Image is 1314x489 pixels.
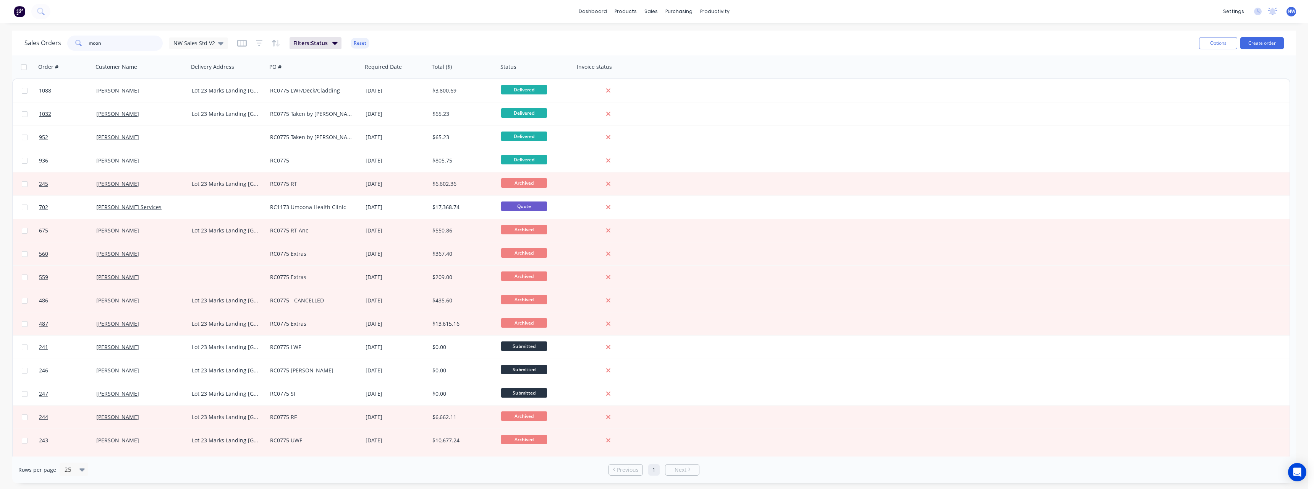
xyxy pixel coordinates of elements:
[96,343,139,351] a: [PERSON_NAME]
[270,157,355,164] div: RC0775
[96,157,139,164] a: [PERSON_NAME]
[501,85,547,94] span: Delivered
[1288,463,1306,481] div: Open Intercom Messenger
[192,367,261,374] div: Lot 23 Marks Landing [GEOGRAPHIC_DATA]
[662,6,696,17] div: purchasing
[96,203,162,211] a: [PERSON_NAME] Services
[270,87,355,94] div: RC0775 LWF/Deck/Cladding
[366,390,426,398] div: [DATE]
[39,390,48,398] span: 247
[39,203,48,211] span: 702
[432,250,492,258] div: $367.40
[270,250,355,258] div: RC0775 Extras
[24,39,61,47] h1: Sales Orders
[270,297,355,304] div: RC0775 - CANCELLED
[617,466,639,474] span: Previous
[501,155,547,164] span: Delivered
[270,227,355,234] div: RC0775 RT Anc
[39,157,48,164] span: 936
[39,126,96,149] a: 952
[270,110,355,118] div: RC0775 Taken by [PERSON_NAME]
[39,79,96,102] a: 1088
[432,87,492,94] div: $3,800.69
[39,452,96,475] a: 242
[192,437,261,444] div: Lot 23 Marks Landing [GEOGRAPHIC_DATA]
[365,63,402,71] div: Required Date
[501,411,547,421] span: Archived
[351,38,369,49] button: Reset
[648,464,660,476] a: Page 1 is your current page
[665,466,699,474] a: Next page
[96,110,139,117] a: [PERSON_NAME]
[39,359,96,382] a: 246
[366,203,426,211] div: [DATE]
[96,250,139,257] a: [PERSON_NAME]
[641,6,662,17] div: sales
[39,266,96,289] a: 559
[270,343,355,351] div: RC0775 LWF
[366,437,426,444] div: [DATE]
[39,367,48,374] span: 246
[192,110,261,118] div: Lot 23 Marks Landing [GEOGRAPHIC_DATA]
[39,320,48,328] span: 487
[366,133,426,141] div: [DATE]
[366,87,426,94] div: [DATE]
[96,87,139,94] a: [PERSON_NAME]
[39,297,48,304] span: 486
[96,437,139,444] a: [PERSON_NAME]
[696,6,733,17] div: productivity
[1199,37,1237,49] button: Options
[432,203,492,211] div: $17,368.74
[270,203,355,211] div: RC1173 Umoona Health Clinic
[501,178,547,188] span: Archived
[39,172,96,195] a: 245
[173,39,215,47] span: NW Sales Std V2
[366,413,426,421] div: [DATE]
[96,320,139,327] a: [PERSON_NAME]
[96,390,139,397] a: [PERSON_NAME]
[501,271,547,281] span: Archived
[577,63,612,71] div: Invoice status
[39,312,96,335] a: 487
[500,63,516,71] div: Status
[39,227,48,234] span: 675
[39,219,96,242] a: 675
[366,110,426,118] div: [DATE]
[366,297,426,304] div: [DATE]
[1240,37,1284,49] button: Create order
[432,320,492,328] div: $13,615.16
[432,390,492,398] div: $0.00
[501,295,547,304] span: Archived
[270,367,355,374] div: RC0775 [PERSON_NAME]
[89,36,163,51] input: Search...
[432,367,492,374] div: $0.00
[501,435,547,444] span: Archived
[270,437,355,444] div: RC0775 UWF
[39,336,96,359] a: 241
[96,133,139,141] a: [PERSON_NAME]
[39,133,48,141] span: 952
[39,429,96,452] a: 243
[293,39,328,47] span: Filters: Status
[96,297,139,304] a: [PERSON_NAME]
[38,63,58,71] div: Order #
[1219,6,1248,17] div: settings
[192,320,261,328] div: Lot 23 Marks Landing [GEOGRAPHIC_DATA]
[575,6,611,17] a: dashboard
[39,437,48,444] span: 243
[432,157,492,164] div: $805.75
[39,102,96,125] a: 1032
[366,343,426,351] div: [DATE]
[432,63,452,71] div: Total ($)
[192,390,261,398] div: Lot 23 Marks Landing [GEOGRAPHIC_DATA]
[96,227,139,234] a: [PERSON_NAME]
[270,180,355,188] div: RC0775 RT
[501,388,547,398] span: Submitted
[96,180,139,187] a: [PERSON_NAME]
[432,413,492,421] div: $6,662.11
[192,227,261,234] div: Lot 23 Marks Landing [GEOGRAPHIC_DATA]
[192,413,261,421] div: Lot 23 Marks Landing [GEOGRAPHIC_DATA]
[14,6,25,17] img: Factory
[270,273,355,281] div: RC0775 Extras
[39,242,96,265] a: 560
